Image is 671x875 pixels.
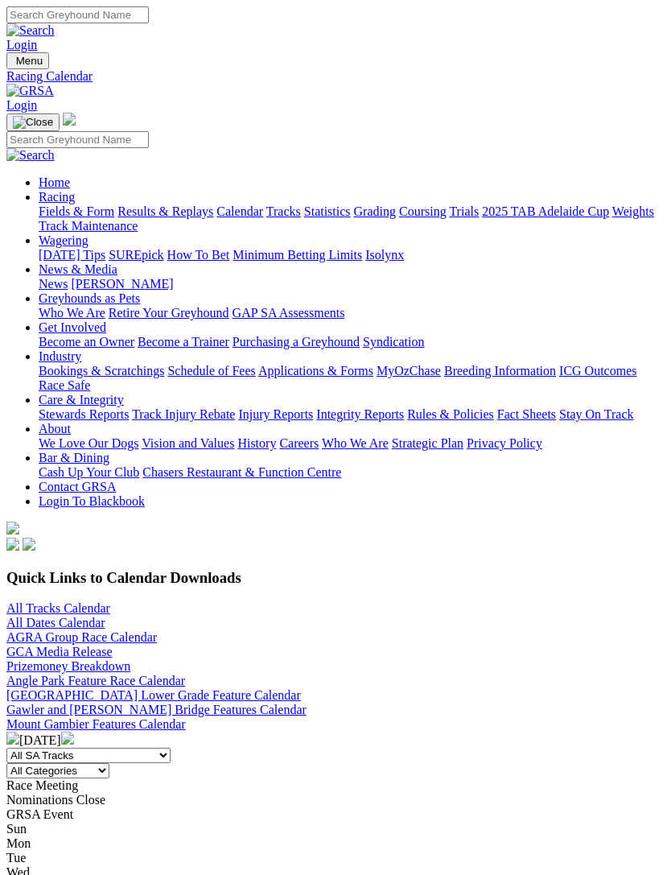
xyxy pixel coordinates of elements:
[6,23,55,38] img: Search
[482,204,609,218] a: 2025 TAB Adelaide Cup
[39,306,105,320] a: Who We Are
[316,407,404,421] a: Integrity Reports
[39,190,75,204] a: Racing
[39,204,114,218] a: Fields & Form
[304,204,351,218] a: Statistics
[39,407,129,421] a: Stewards Reports
[61,732,74,745] img: chevron-right-pager-white.svg
[16,55,43,67] span: Menu
[6,52,49,69] button: Toggle navigation
[39,436,138,450] a: We Love Our Dogs
[39,436,665,451] div: About
[39,262,117,276] a: News & Media
[237,436,276,450] a: History
[233,306,345,320] a: GAP SA Assessments
[559,407,633,421] a: Stay On Track
[6,131,149,148] input: Search
[142,436,234,450] a: Vision and Values
[407,407,494,421] a: Rules & Policies
[39,465,139,479] a: Cash Up Your Club
[39,393,124,407] a: Care & Integrity
[322,436,389,450] a: Who We Are
[363,335,424,349] a: Syndication
[39,451,109,464] a: Bar & Dining
[6,659,130,673] a: Prizemoney Breakdown
[238,407,313,421] a: Injury Reports
[167,364,255,378] a: Schedule of Fees
[39,219,138,233] a: Track Maintenance
[39,277,68,291] a: News
[39,335,665,349] div: Get Involved
[132,407,235,421] a: Track Injury Rebate
[39,407,665,422] div: Care & Integrity
[39,277,665,291] div: News & Media
[497,407,556,421] a: Fact Sheets
[279,436,319,450] a: Careers
[23,538,35,551] img: twitter.svg
[216,204,263,218] a: Calendar
[39,233,89,247] a: Wagering
[6,807,665,822] div: GRSA Event
[6,38,37,52] a: Login
[6,569,665,587] h3: Quick Links to Calendar Downloads
[142,465,341,479] a: Chasers Restaurant & Function Centre
[6,148,55,163] img: Search
[71,277,173,291] a: [PERSON_NAME]
[109,248,163,262] a: SUREpick
[6,538,19,551] img: facebook.svg
[6,84,54,98] img: GRSA
[117,204,213,218] a: Results & Replays
[6,822,665,836] div: Sun
[39,248,665,262] div: Wagering
[6,851,665,865] div: Tue
[6,778,665,793] div: Race Meeting
[559,364,636,378] a: ICG Outcomes
[6,522,19,534] img: logo-grsa-white.png
[612,204,654,218] a: Weights
[6,630,157,644] a: AGRA Group Race Calendar
[6,601,110,615] a: All Tracks Calendar
[138,335,229,349] a: Become a Trainer
[39,335,134,349] a: Become an Owner
[365,248,404,262] a: Isolynx
[449,204,479,218] a: Trials
[392,436,463,450] a: Strategic Plan
[6,674,185,687] a: Angle Park Feature Race Calendar
[39,175,70,189] a: Home
[63,113,76,126] img: logo-grsa-white.png
[6,732,665,748] div: [DATE]
[39,364,665,393] div: Industry
[39,480,116,493] a: Contact GRSA
[233,248,362,262] a: Minimum Betting Limits
[39,465,665,480] div: Bar & Dining
[6,688,301,702] a: [GEOGRAPHIC_DATA] Lower Grade Feature Calendar
[6,717,186,731] a: Mount Gambier Features Calendar
[399,204,447,218] a: Coursing
[6,732,19,745] img: chevron-left-pager-white.svg
[258,364,373,378] a: Applications & Forms
[444,364,556,378] a: Breeding Information
[6,69,665,84] a: Racing Calendar
[233,335,360,349] a: Purchasing a Greyhound
[6,616,105,629] a: All Dates Calendar
[109,306,229,320] a: Retire Your Greyhound
[13,116,53,129] img: Close
[6,645,113,658] a: GCA Media Release
[6,836,665,851] div: Mon
[39,204,665,233] div: Racing
[39,422,71,435] a: About
[39,364,164,378] a: Bookings & Scratchings
[39,494,145,508] a: Login To Blackbook
[39,378,90,392] a: Race Safe
[39,320,106,334] a: Get Involved
[6,793,665,807] div: Nominations Close
[6,114,60,131] button: Toggle navigation
[39,349,81,363] a: Industry
[6,703,307,716] a: Gawler and [PERSON_NAME] Bridge Features Calendar
[6,6,149,23] input: Search
[6,98,37,112] a: Login
[39,248,105,262] a: [DATE] Tips
[167,248,230,262] a: How To Bet
[354,204,396,218] a: Grading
